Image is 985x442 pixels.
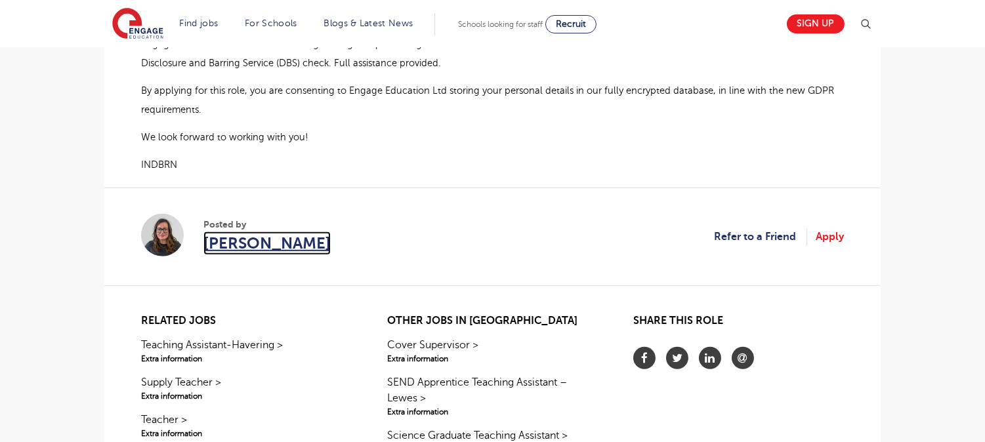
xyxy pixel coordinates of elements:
a: Cover Supervisor >Extra information [387,337,598,365]
span: By applying for this role, you are consenting to Engage Education Ltd storing your personal detai... [141,85,834,115]
span: We look forward to working with you! [141,132,308,142]
span: INDBRN [141,159,177,170]
span: Extra information [141,390,352,402]
a: Teacher >Extra information [141,412,352,439]
span: Schools looking for staff [458,20,543,29]
a: Supply Teacher >Extra information [141,374,352,402]
h2: Related jobs [141,315,352,327]
span: Extra information [387,353,598,365]
a: Apply [816,228,844,245]
a: Teaching Assistant-Havering >Extra information [141,337,352,365]
a: Blogs & Latest News [324,18,413,28]
span: Extra information [141,353,352,365]
a: For Schools [245,18,297,28]
span: Recruit [556,19,586,29]
a: Recruit [545,15,597,33]
span: Extra information [387,406,598,418]
span: Extra information [141,428,352,439]
span: Posted by [203,218,331,231]
img: Engage Education [112,8,163,41]
a: Sign up [787,14,845,33]
h2: Share this role [633,315,844,334]
a: Refer to a Friend [714,228,807,245]
a: SEND Apprentice Teaching Assistant – Lewes >Extra information [387,374,598,418]
a: [PERSON_NAME] [203,231,331,255]
a: Find jobs [180,18,219,28]
h2: Other jobs in [GEOGRAPHIC_DATA] [387,315,598,327]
